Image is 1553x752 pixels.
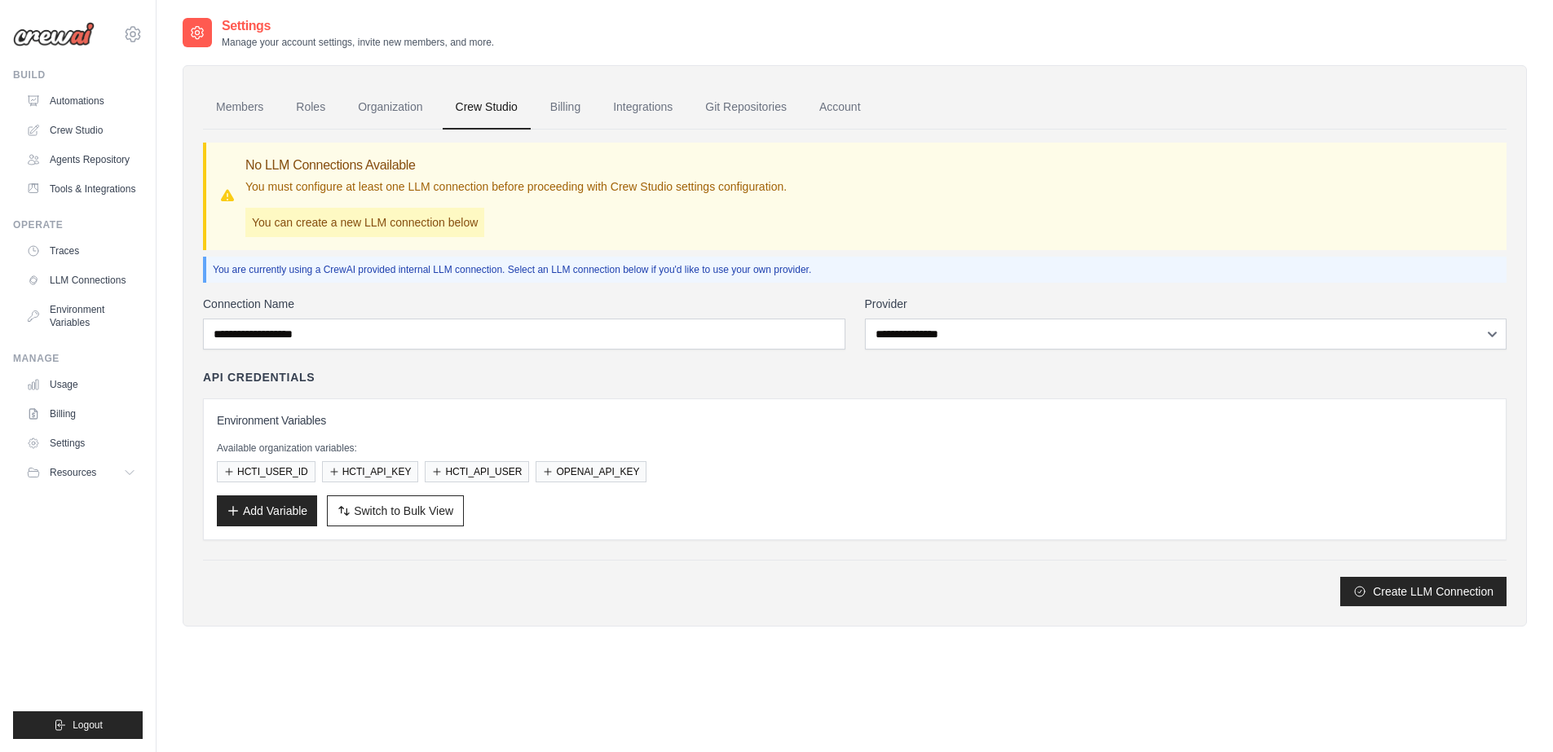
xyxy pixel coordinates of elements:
a: Billing [20,401,143,427]
h3: Environment Variables [217,412,1493,429]
h3: No LLM Connections Available [245,156,787,175]
span: Switch to Bulk View [354,503,453,519]
label: Provider [865,296,1507,312]
button: Create LLM Connection [1340,577,1507,606]
a: Account [806,86,874,130]
h2: Settings [222,16,494,36]
h4: API Credentials [203,369,315,385]
p: Available organization variables: [217,442,1493,455]
a: Tools & Integrations [20,176,143,202]
button: OPENAI_API_KEY [536,461,646,482]
a: Members [203,86,276,130]
a: Crew Studio [20,117,143,143]
button: Add Variable [217,495,317,526]
button: Logout [13,711,143,739]
a: Organization [345,86,435,130]
a: Git Repositories [692,86,800,130]
a: Traces [20,238,143,264]
a: Crew Studio [443,86,531,130]
p: You can create a new LLM connection below [245,208,484,237]
p: You are currently using a CrewAI provided internal LLM connection. Select an LLM connection below... [213,263,1500,276]
span: Resources [50,466,96,479]
div: Manage [13,352,143,365]
button: Resources [20,460,143,486]
a: Usage [20,372,143,398]
button: Switch to Bulk View [327,495,464,526]
a: Roles [283,86,338,130]
button: HCTI_API_KEY [322,461,419,482]
div: Operate [13,218,143,231]
a: LLM Connections [20,267,143,293]
a: Agents Repository [20,147,143,173]
a: Settings [20,430,143,456]
span: Logout [73,719,103,732]
img: Logo [13,22,95,46]
a: Automations [20,88,143,114]
a: Billing [537,86,593,130]
button: HCTI_API_USER [425,461,529,482]
a: Environment Variables [20,297,143,336]
p: You must configure at least one LLM connection before proceeding with Crew Studio settings config... [245,178,787,195]
iframe: Chat Widget [1471,674,1553,752]
a: Integrations [600,86,686,130]
div: Build [13,68,143,81]
p: Manage your account settings, invite new members, and more. [222,36,494,49]
label: Connection Name [203,296,845,312]
button: HCTI_USER_ID [217,461,315,482]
